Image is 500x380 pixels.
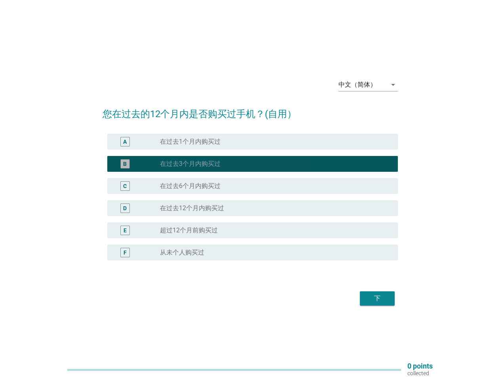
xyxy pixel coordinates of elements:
[407,370,433,377] p: collected
[160,160,221,168] label: 在过去3个月内购买过
[388,80,398,89] i: arrow_drop_down
[160,249,204,256] label: 从未个人购买过
[123,204,127,213] div: D
[366,294,388,303] div: 下
[407,363,433,370] p: 0 points
[160,182,221,190] label: 在过去6个月内购买过
[124,249,127,257] div: F
[160,204,224,212] label: 在过去12个月内购买过
[160,226,218,234] label: 超过12个月前购买过
[123,138,127,146] div: A
[103,99,398,121] h2: 您在过去的12个月内是否购买过手机？(自用）
[360,291,395,306] button: 下
[160,138,221,146] label: 在过去1个月内购买过
[124,226,127,235] div: E
[123,160,127,168] div: B
[338,81,376,88] div: 中文（简体）
[123,182,127,190] div: C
